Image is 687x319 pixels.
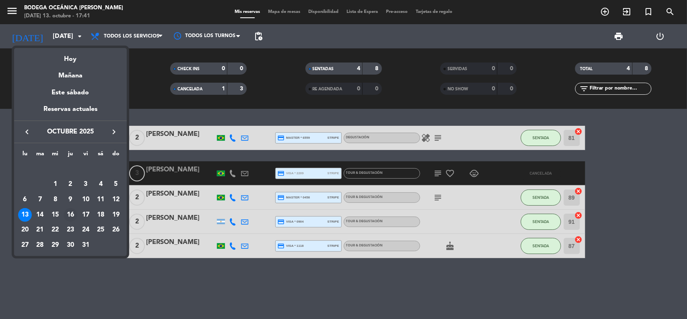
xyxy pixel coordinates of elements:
[33,193,47,206] div: 7
[64,177,77,191] div: 2
[94,223,107,237] div: 25
[48,223,62,237] div: 22
[17,149,33,162] th: lunes
[108,207,124,223] td: 19 de octubre de 2025
[94,208,107,222] div: 18
[22,127,32,137] i: keyboard_arrow_left
[93,177,109,192] td: 4 de octubre de 2025
[64,193,77,206] div: 9
[47,207,63,223] td: 15 de octubre de 2025
[94,177,107,191] div: 4
[109,127,119,137] i: keyboard_arrow_right
[18,238,32,252] div: 27
[108,192,124,207] td: 12 de octubre de 2025
[108,177,124,192] td: 5 de octubre de 2025
[109,208,123,222] div: 19
[14,81,127,104] div: Este sábado
[33,192,48,207] td: 7 de octubre de 2025
[94,193,107,206] div: 11
[78,192,93,207] td: 10 de octubre de 2025
[47,149,63,162] th: miércoles
[109,177,123,191] div: 5
[93,149,109,162] th: sábado
[93,192,109,207] td: 11 de octubre de 2025
[64,238,77,252] div: 30
[17,192,33,207] td: 6 de octubre de 2025
[33,223,47,237] div: 21
[17,162,124,177] td: OCT.
[33,207,48,223] td: 14 de octubre de 2025
[63,192,78,207] td: 9 de octubre de 2025
[47,192,63,207] td: 8 de octubre de 2025
[64,208,77,222] div: 16
[93,223,109,238] td: 25 de octubre de 2025
[78,223,93,238] td: 24 de octubre de 2025
[63,207,78,223] td: 16 de octubre de 2025
[33,208,47,222] div: 14
[64,223,77,237] div: 23
[108,223,124,238] td: 26 de octubre de 2025
[79,193,93,206] div: 10
[48,193,62,206] div: 8
[63,177,78,192] td: 2 de octubre de 2025
[109,193,123,206] div: 12
[33,223,48,238] td: 21 de octubre de 2025
[17,207,33,223] td: 13 de octubre de 2025
[33,238,47,252] div: 28
[63,238,78,253] td: 30 de octubre de 2025
[18,208,32,222] div: 13
[107,127,121,137] button: keyboard_arrow_right
[20,127,34,137] button: keyboard_arrow_left
[48,208,62,222] div: 15
[78,207,93,223] td: 17 de octubre de 2025
[78,149,93,162] th: viernes
[47,177,63,192] td: 1 de octubre de 2025
[18,223,32,237] div: 20
[14,104,127,121] div: Reservas actuales
[79,208,93,222] div: 17
[34,127,107,137] span: octubre 2025
[78,177,93,192] td: 3 de octubre de 2025
[18,193,32,206] div: 6
[48,177,62,191] div: 1
[33,149,48,162] th: martes
[108,149,124,162] th: domingo
[79,238,93,252] div: 31
[78,238,93,253] td: 31 de octubre de 2025
[79,177,93,191] div: 3
[48,238,62,252] div: 29
[17,223,33,238] td: 20 de octubre de 2025
[33,238,48,253] td: 28 de octubre de 2025
[47,223,63,238] td: 22 de octubre de 2025
[17,238,33,253] td: 27 de octubre de 2025
[63,223,78,238] td: 23 de octubre de 2025
[14,65,127,81] div: Mañana
[47,238,63,253] td: 29 de octubre de 2025
[14,48,127,65] div: Hoy
[109,223,123,237] div: 26
[79,223,93,237] div: 24
[63,149,78,162] th: jueves
[93,207,109,223] td: 18 de octubre de 2025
